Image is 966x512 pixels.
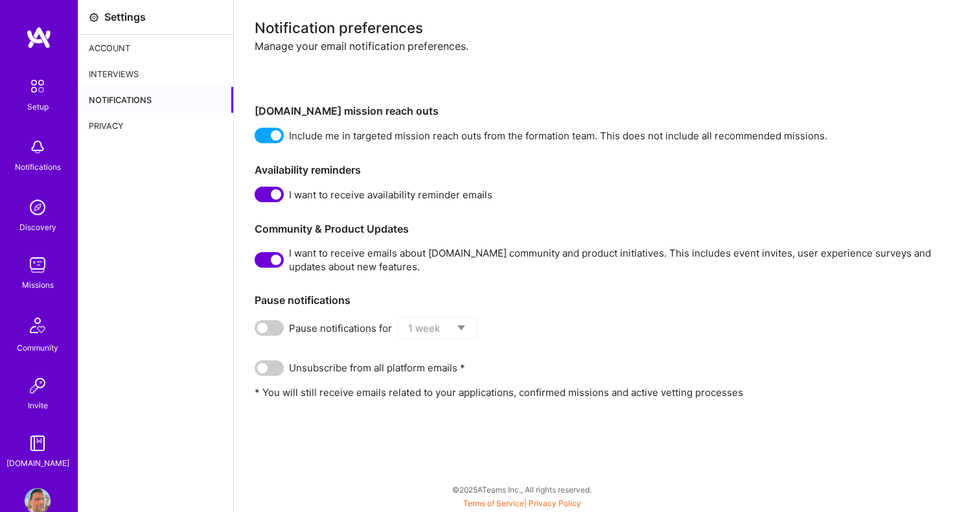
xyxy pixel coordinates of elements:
[22,310,53,341] img: Community
[24,73,51,100] img: setup
[289,188,492,202] span: I want to receive availability reminder emails
[19,220,56,234] div: Discovery
[78,35,233,61] div: Account
[289,129,827,143] span: Include me in targeted mission reach outs from the formation team. This does not include all reco...
[25,252,51,278] img: teamwork
[78,473,966,506] div: © 2025 ATeams Inc., All rights reserved.
[78,87,233,113] div: Notifications
[255,21,945,34] div: Notification preferences
[463,498,581,508] span: |
[25,430,51,456] img: guide book
[289,321,392,335] span: Pause notifications for
[89,12,99,23] i: icon Settings
[6,456,69,470] div: [DOMAIN_NAME]
[25,373,51,399] img: Invite
[255,40,945,95] div: Manage your email notification preferences.
[27,100,49,113] div: Setup
[26,26,52,49] img: logo
[78,113,233,139] div: Privacy
[255,386,945,399] p: * You will still receive emails related to your applications, confirmed missions and active vetti...
[22,278,54,292] div: Missions
[25,194,51,220] img: discovery
[463,498,524,508] a: Terms of Service
[78,61,233,87] div: Interviews
[529,498,581,508] a: Privacy Policy
[104,10,146,24] div: Settings
[289,246,945,273] span: I want to receive emails about [DOMAIN_NAME] community and product initiatives. This includes eve...
[255,164,945,176] h3: Availability reminders
[28,399,48,412] div: Invite
[17,341,58,355] div: Community
[255,223,945,235] h3: Community & Product Updates
[255,294,945,307] h3: Pause notifications
[25,134,51,160] img: bell
[15,160,61,174] div: Notifications
[289,361,465,375] span: Unsubscribe from all platform emails *
[255,105,945,117] h3: [DOMAIN_NAME] mission reach outs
